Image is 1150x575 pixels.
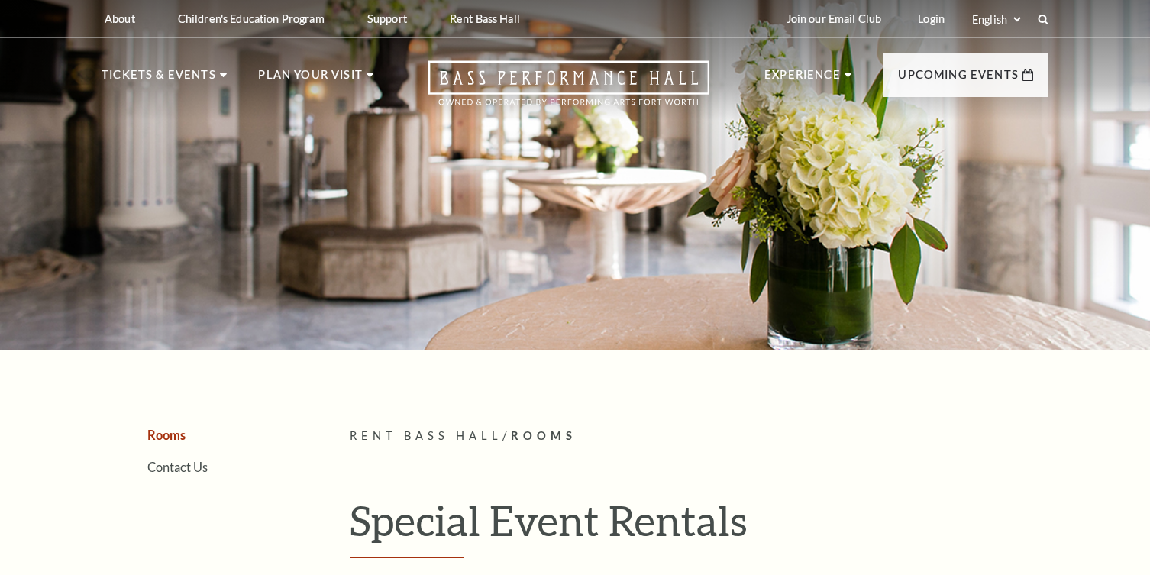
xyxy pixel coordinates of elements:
p: Plan Your Visit [258,66,363,93]
a: Contact Us [147,460,208,474]
p: Experience [764,66,841,93]
p: Support [367,12,407,25]
span: Rent Bass Hall [350,429,502,442]
p: Upcoming Events [898,66,1019,93]
p: Children's Education Program [178,12,325,25]
p: Tickets & Events [102,66,216,93]
h1: Special Event Rentals [350,496,1048,558]
p: About [105,12,135,25]
a: Rooms [147,428,186,442]
span: Rooms [511,429,577,442]
p: Rent Bass Hall [450,12,520,25]
select: Select: [969,12,1023,27]
p: / [350,427,1048,446]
